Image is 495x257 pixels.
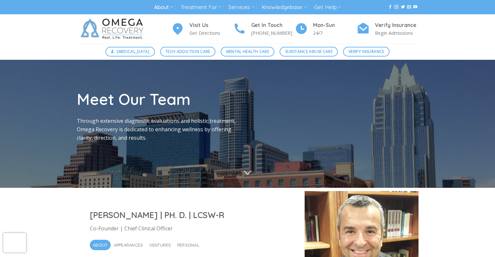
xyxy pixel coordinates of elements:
span: About [93,240,107,250]
button: Scroll for more [235,164,260,181]
a: Get In Touch [PHONE_NUMBER] [233,21,295,37]
a: Treatment For [181,1,221,13]
a: Verify Insurance [343,47,390,57]
span: Ventures [149,240,171,250]
p: Get Directions [189,29,233,37]
a: Substance Abuse Care [280,47,338,57]
p: 24/7 [313,29,357,37]
span: Appearances [114,240,143,250]
a: Follow on Facebook [388,5,392,9]
a: Follow on Instagram [394,5,398,9]
h4: Get In Touch [251,21,295,30]
a: Visit Us Get Directions [171,21,233,37]
span: Verify Insurance [349,48,384,55]
p: [PHONE_NUMBER] [251,29,295,37]
span: Mental Health Care [226,48,269,55]
span: Substance Abuse Care [285,48,333,55]
img: Omega Recovery [77,14,150,44]
span: [MEDICAL_DATA] [117,48,149,55]
p: Co-Founder | Chief Clinical Officer [90,225,292,233]
a: Follow on YouTube [413,5,417,9]
a: Mental Health Care [221,47,274,57]
h4: Verify Insurance [375,21,419,30]
span: Tech Addiction Care [165,48,210,55]
a: Knowledgebase [262,1,307,13]
p: Begin Admissions [375,29,419,37]
a: Verify Insurance Begin Admissions [357,21,419,37]
a: [MEDICAL_DATA] [105,47,155,57]
a: Tech Addiction Care [160,47,216,57]
p: Through extensive diagnostic evaluations and holistic treatment, Omega Recovery is dedicated to e... [77,117,243,142]
h4: Visit Us [189,21,233,30]
span: Personal [177,240,199,250]
a: Send us an email [407,5,411,9]
h4: Mon-Sun [313,21,357,30]
a: Get Help [314,1,341,13]
a: Services [228,1,254,13]
a: Follow on Twitter [401,5,405,9]
h1: Meet Our Team [77,89,243,109]
h2: [PERSON_NAME] | PH. D. | LCSW-R [90,210,292,220]
a: About [154,1,173,13]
